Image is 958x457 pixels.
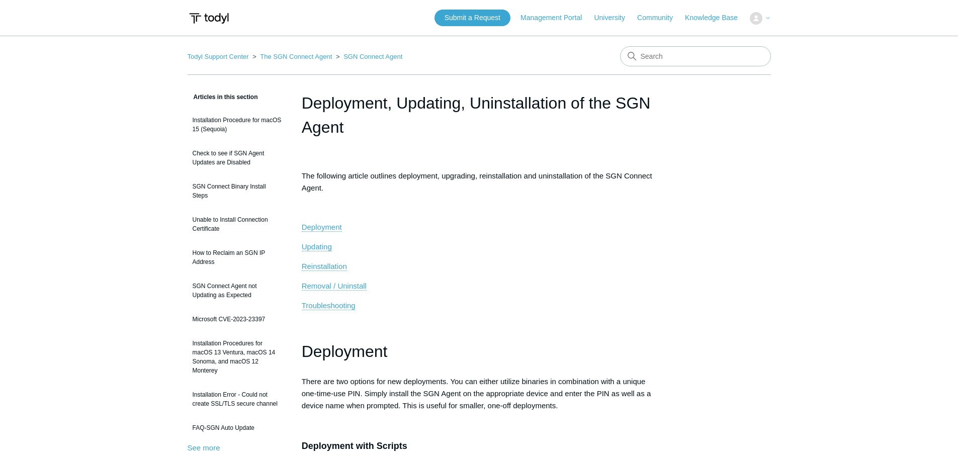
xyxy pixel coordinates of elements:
[188,53,249,60] a: Todyl Support Center
[302,262,347,271] a: Reinstallation
[188,334,287,380] a: Installation Procedures for macOS 13 Ventura, macOS 14 Sonoma, and macOS 12 Monterey
[302,171,652,192] span: The following article outlines deployment, upgrading, reinstallation and uninstallation of the SG...
[302,342,388,360] span: Deployment
[302,282,367,290] span: Removal / Uninstall
[188,111,287,139] a: Installation Procedure for macOS 15 (Sequoia)
[302,301,356,310] a: Troubleshooting
[188,177,287,205] a: SGN Connect Binary Install Steps
[188,243,287,271] a: How to Reclaim an SGN IP Address
[260,53,332,60] a: The SGN Connect Agent
[188,144,287,172] a: Check to see if SGN Agent Updates are Disabled
[343,53,402,60] a: SGN Connect Agent
[637,13,683,23] a: Community
[188,9,230,28] img: Todyl Support Center Help Center home page
[302,223,342,232] a: Deployment
[334,53,402,60] li: SGN Connect Agent
[188,418,287,437] a: FAQ-SGN Auto Update
[302,282,367,291] a: Removal / Uninstall
[302,223,342,231] span: Deployment
[520,13,592,23] a: Management Portal
[302,91,657,139] h1: Deployment, Updating, Uninstallation of the SGN Agent
[188,443,220,452] a: See more
[188,385,287,413] a: Installation Error - Could not create SSL/TLS secure channel
[302,242,332,251] a: Updating
[302,441,407,451] span: Deployment with Scripts
[302,377,651,410] span: There are two options for new deployments. You can either utilize binaries in combination with a ...
[302,242,332,251] span: Updating
[594,13,635,23] a: University
[620,46,771,66] input: Search
[685,13,748,23] a: Knowledge Base
[188,94,258,101] span: Articles in this section
[434,10,510,26] a: Submit a Request
[188,277,287,305] a: SGN Connect Agent not Updating as Expected
[188,210,287,238] a: Unable to Install Connection Certificate
[250,53,334,60] li: The SGN Connect Agent
[188,53,251,60] li: Todyl Support Center
[188,310,287,329] a: Microsoft CVE-2023-23397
